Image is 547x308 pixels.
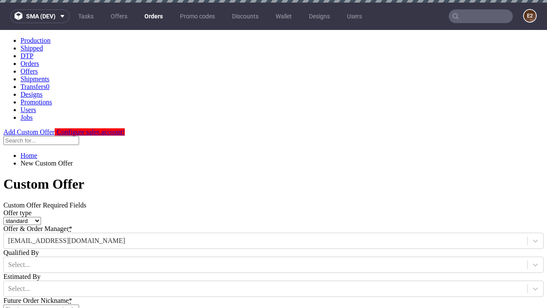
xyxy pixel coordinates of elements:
[73,9,99,23] a: Tasks
[3,219,39,226] label: Qualified By
[57,98,125,106] span: Configure sales account!
[139,9,168,23] a: Orders
[3,179,32,187] label: Offer type
[524,10,536,22] figcaption: e2
[3,267,72,274] label: Future Order Nickname
[21,30,39,37] a: Orders
[55,98,125,106] a: Configure sales account!
[304,9,335,23] a: Designs
[3,172,86,179] span: Custom Offer Required Fields
[227,9,264,23] a: Discounts
[21,84,32,91] a: Jobs
[21,61,43,68] a: Designs
[271,9,297,23] a: Wallet
[21,122,37,129] a: Home
[21,130,544,137] li: New Custom Offer
[175,9,220,23] a: Promo codes
[21,76,36,83] a: Users
[21,53,50,60] a: Transfers0
[21,45,50,53] a: Shipments
[69,195,72,202] abbr: required
[106,9,132,23] a: Offers
[26,13,56,19] span: sma (dev)
[3,195,72,202] label: Offer & Order Manager
[3,275,79,284] input: Short company name, ie.: 'coca-cola-inc'. Allowed characters: letters, digits, - and _
[10,9,70,23] button: sma (dev)
[21,15,43,22] a: Shipped
[21,68,52,76] a: Promotions
[21,38,38,45] a: Offers
[342,9,367,23] a: Users
[46,53,50,60] span: 0
[3,98,55,106] a: Add Custom Offer
[3,106,79,115] input: Search for...
[69,267,72,274] abbr: required
[3,146,544,162] h1: Custom Offer
[21,7,50,14] a: Production
[21,22,33,30] a: DTP
[3,243,41,250] label: Estimated By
